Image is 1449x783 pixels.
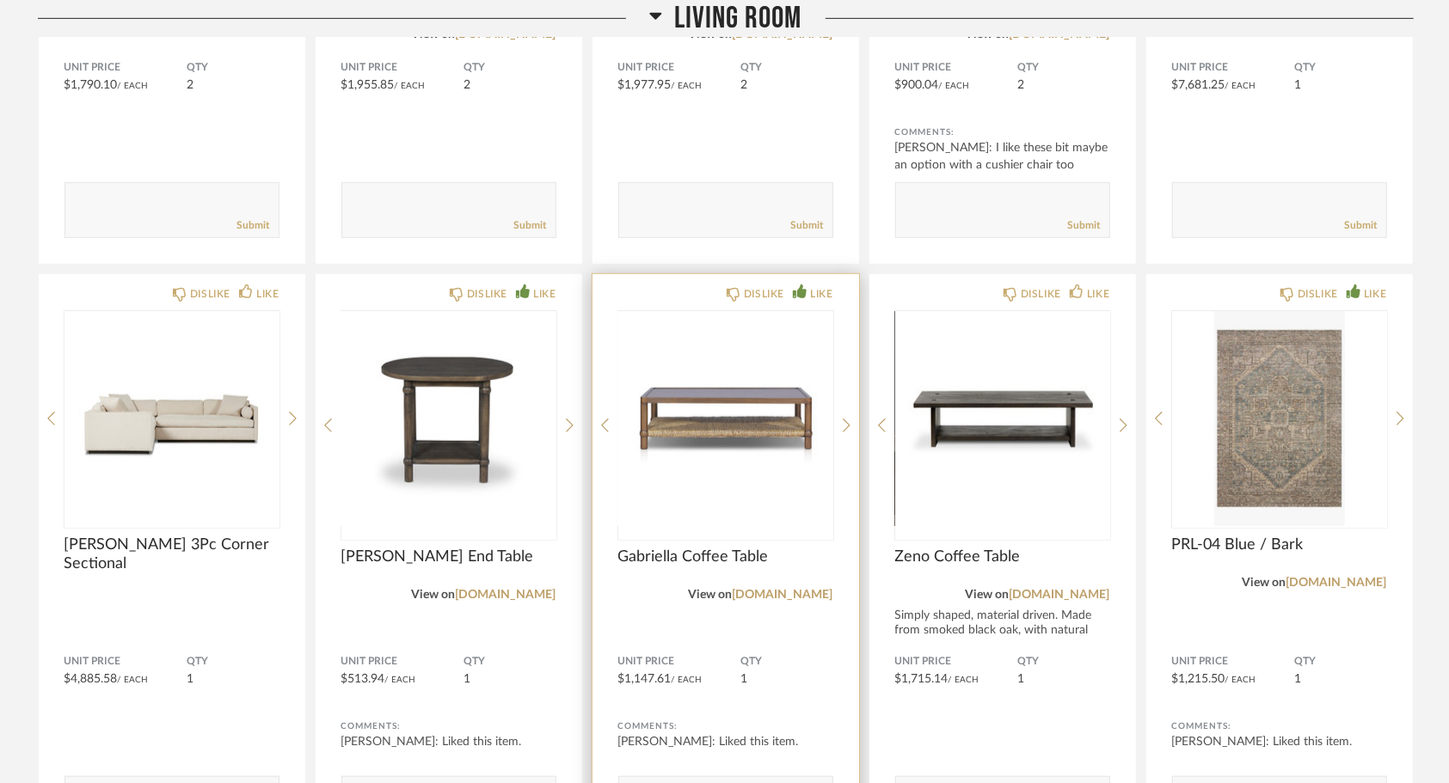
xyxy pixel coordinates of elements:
[190,285,230,303] div: DISLIKE
[64,673,118,685] span: $4,885.58
[1172,535,1387,554] span: PRL-04 Blue / Bark
[895,311,1110,526] img: undefined
[341,673,385,685] span: $513.94
[1172,733,1387,750] div: [PERSON_NAME]: Liked this item.
[939,82,970,90] span: / Each
[1172,61,1295,75] span: Unit Price
[456,589,556,601] a: [DOMAIN_NAME]
[1087,285,1109,303] div: LIKE
[341,79,395,91] span: $1,955.85
[1345,218,1378,233] a: Submit
[618,311,833,526] div: 0
[810,285,832,303] div: LIKE
[514,218,547,233] a: Submit
[895,79,939,91] span: $900.04
[791,218,824,233] a: Submit
[741,61,833,75] span: QTY
[895,61,1018,75] span: Unit Price
[1068,218,1101,233] a: Submit
[1298,285,1338,303] div: DISLIKE
[412,589,456,601] span: View on
[733,589,833,601] a: [DOMAIN_NAME]
[1225,82,1256,90] span: / Each
[1172,655,1295,669] span: Unit Price
[256,285,279,303] div: LIKE
[187,61,279,75] span: QTY
[395,82,426,90] span: / Each
[618,61,741,75] span: Unit Price
[464,79,471,91] span: 2
[118,676,149,684] span: / Each
[1295,79,1302,91] span: 1
[533,285,556,303] div: LIKE
[341,311,556,526] img: undefined
[187,655,279,669] span: QTY
[1172,718,1387,735] div: Comments:
[187,79,194,91] span: 2
[1364,285,1386,303] div: LIKE
[1295,61,1387,75] span: QTY
[741,79,748,91] span: 2
[464,655,556,669] span: QTY
[118,82,149,90] span: / Each
[64,311,279,526] img: undefined
[672,82,703,90] span: / Each
[1021,285,1061,303] div: DISLIKE
[64,79,118,91] span: $1,790.10
[385,676,416,684] span: / Each
[237,218,270,233] a: Submit
[895,655,1018,669] span: Unit Price
[187,673,194,685] span: 1
[341,655,464,669] span: Unit Price
[464,673,471,685] span: 1
[341,718,556,735] div: Comments:
[618,655,741,669] span: Unit Price
[1286,577,1387,589] a: [DOMAIN_NAME]
[672,676,703,684] span: / Each
[895,673,949,685] span: $1,715.14
[895,139,1110,174] div: [PERSON_NAME]: I like these bit maybe an option with a cushier chair too
[689,589,733,601] span: View on
[1172,311,1387,526] img: undefined
[618,718,833,735] div: Comments:
[895,547,1110,566] span: Zeno Coffee Table
[895,311,1110,526] div: 0
[64,535,279,573] span: [PERSON_NAME] 3Pc Corner Sectional
[1018,79,1025,91] span: 2
[464,61,556,75] span: QTY
[895,609,1110,652] div: Simply shaped, material driven. Made from smoked black oak, with natural kn...
[341,547,556,566] span: [PERSON_NAME] End Table
[618,311,833,526] img: undefined
[64,61,187,75] span: Unit Price
[618,673,672,685] span: $1,147.61
[1010,589,1110,601] a: [DOMAIN_NAME]
[1018,61,1110,75] span: QTY
[741,673,748,685] span: 1
[1172,79,1225,91] span: $7,681.25
[467,285,507,303] div: DISLIKE
[64,655,187,669] span: Unit Price
[618,547,833,566] span: Gabriella Coffee Table
[618,733,833,750] div: [PERSON_NAME]: Liked this item.
[744,285,784,303] div: DISLIKE
[1243,577,1286,589] span: View on
[341,61,464,75] span: Unit Price
[1225,676,1256,684] span: / Each
[1295,673,1302,685] span: 1
[341,733,556,750] div: [PERSON_NAME]: Liked this item.
[1172,673,1225,685] span: $1,215.50
[741,655,833,669] span: QTY
[949,676,979,684] span: / Each
[618,79,672,91] span: $1,977.95
[1018,673,1025,685] span: 1
[966,589,1010,601] span: View on
[1018,655,1110,669] span: QTY
[341,311,556,526] div: 0
[895,124,1110,141] div: Comments:
[1295,655,1387,669] span: QTY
